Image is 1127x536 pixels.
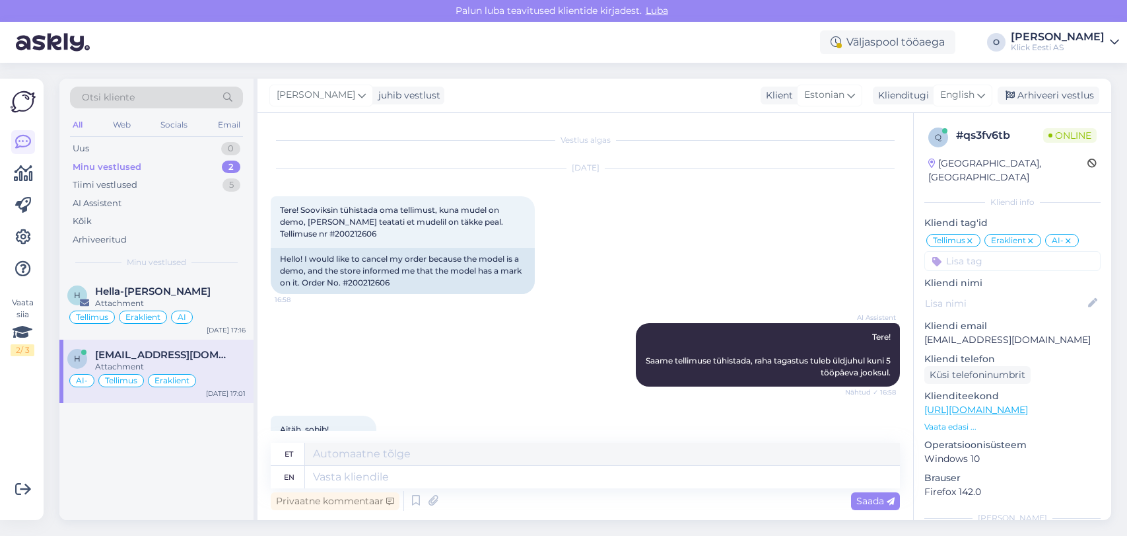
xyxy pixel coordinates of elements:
[280,205,505,239] span: Tere! Sooviksin tühistada oma tellimust, kuna mudel on demo, [PERSON_NAME] teatati et mudelil on ...
[221,142,240,155] div: 0
[158,116,190,134] div: Socials
[924,333,1101,347] p: [EMAIL_ADDRESS][DOMAIN_NAME]
[924,352,1101,366] p: Kliendi telefon
[846,313,896,323] span: AI Assistent
[924,404,1028,416] a: [URL][DOMAIN_NAME]
[373,89,440,102] div: juhib vestlust
[95,349,232,361] span: hellaliisa.aavik@hotmail.com
[105,377,137,385] span: Tellimus
[856,495,895,507] span: Saada
[804,88,844,102] span: Estonian
[215,116,243,134] div: Email
[1043,128,1097,143] span: Online
[82,91,135,104] span: Otsi kliente
[73,161,141,174] div: Minu vestlused
[222,178,240,192] div: 5
[73,197,121,210] div: AI Assistent
[1011,32,1105,42] div: [PERSON_NAME]
[924,276,1101,290] p: Kliendi nimi
[275,295,324,305] span: 16:58
[70,116,85,134] div: All
[987,33,1006,52] div: O
[73,215,92,228] div: Kõik
[127,256,186,268] span: Minu vestlused
[924,452,1101,466] p: Windows 10
[73,178,137,192] div: Tiimi vestlused
[76,313,108,321] span: Tellimus
[998,87,1099,104] div: Arhiveeri vestlus
[924,421,1101,433] p: Vaata edasi ...
[110,116,133,134] div: Web
[924,512,1101,524] div: [PERSON_NAME]
[11,297,34,356] div: Vaata siia
[11,89,36,114] img: Askly Logo
[873,89,929,102] div: Klienditugi
[1052,237,1064,245] span: AI-
[207,325,246,335] div: [DATE] 17:16
[74,354,81,364] span: h
[925,296,1085,311] input: Lisa nimi
[73,233,127,247] div: Arhiveeritud
[95,361,246,373] div: Attachment
[924,438,1101,452] p: Operatsioonisüsteem
[285,443,293,465] div: et
[845,387,896,397] span: Nähtud ✓ 16:58
[642,5,672,17] span: Luba
[73,142,89,155] div: Uus
[924,471,1101,485] p: Brauser
[222,161,240,174] div: 2
[277,88,355,102] span: [PERSON_NAME]
[271,248,535,294] div: Hello! I would like to cancel my order because the model is a demo, and the store informed me tha...
[271,134,900,146] div: Vestlus algas
[125,313,160,321] span: Eraklient
[935,132,941,142] span: q
[924,319,1101,333] p: Kliendi email
[74,290,81,300] span: H
[284,466,294,488] div: en
[820,30,955,54] div: Väljaspool tööaega
[95,297,246,309] div: Attachment
[924,251,1101,271] input: Lisa tag
[956,128,1043,143] div: # qs3fv6tb
[928,157,1087,184] div: [GEOGRAPHIC_DATA], [GEOGRAPHIC_DATA]
[924,216,1101,230] p: Kliendi tag'id
[924,485,1101,499] p: Firefox 142.0
[1011,32,1119,53] a: [PERSON_NAME]Klick Eesti AS
[924,196,1101,208] div: Kliendi info
[1011,42,1105,53] div: Klick Eesti AS
[76,377,88,385] span: AI-
[280,424,329,434] span: Aitäh, sobib!
[933,237,965,245] span: Tellimus
[11,344,34,356] div: 2 / 3
[940,88,974,102] span: English
[95,286,211,297] span: Hella-Liisa Aavik
[761,89,793,102] div: Klient
[178,313,186,321] span: AI
[991,237,1026,245] span: Eraklient
[924,389,1101,403] p: Klienditeekond
[206,389,246,399] div: [DATE] 17:01
[924,366,1031,384] div: Küsi telefoninumbrit
[154,377,189,385] span: Eraklient
[271,492,399,510] div: Privaatne kommentaar
[271,162,900,174] div: [DATE]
